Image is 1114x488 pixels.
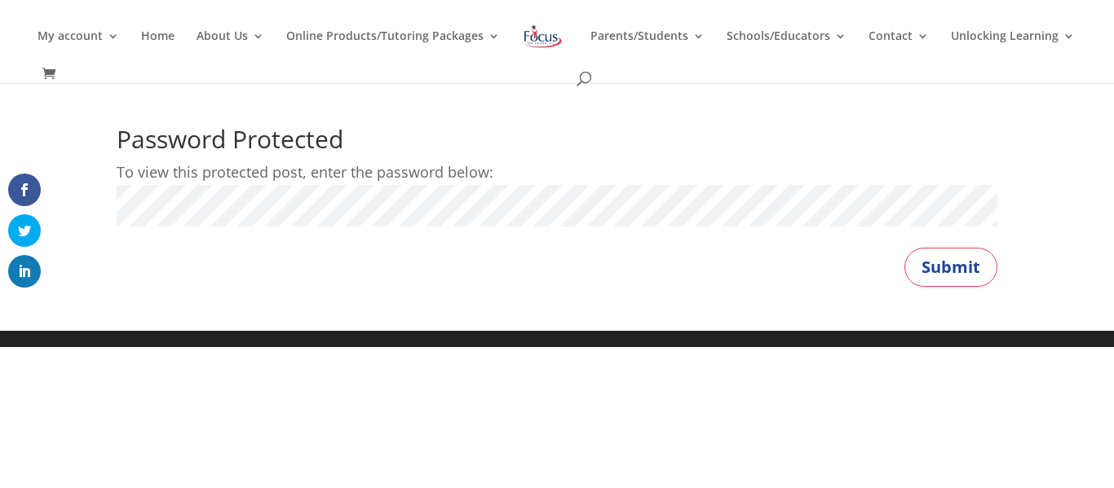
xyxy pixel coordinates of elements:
button: Submit [904,248,997,287]
a: About Us [197,30,264,68]
a: My account [38,30,119,68]
a: Online Products/Tutoring Packages [286,30,500,68]
a: Unlocking Learning [951,30,1075,68]
a: Home [141,30,175,68]
a: Contact [869,30,929,68]
h1: Password Protected [117,127,997,160]
img: Focus on Learning [522,22,564,51]
a: Parents/Students [590,30,705,68]
p: To view this protected post, enter the password below: [117,160,997,185]
a: Schools/Educators [727,30,847,68]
